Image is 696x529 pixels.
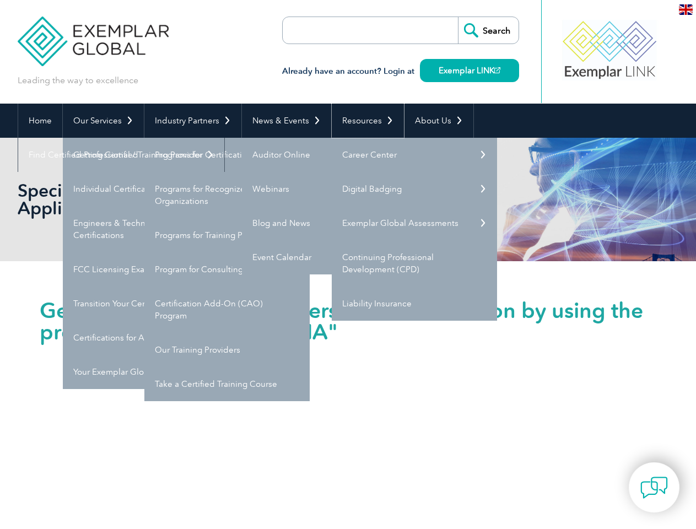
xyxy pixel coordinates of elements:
h2: Special Offer for New Personnel Certification Applications [18,182,481,217]
a: FCC Licensing Exams [63,252,228,287]
a: Liability Insurance [332,287,497,321]
img: contact-chat.png [640,474,668,501]
a: Career Center [332,138,497,172]
a: Digital Badging [332,172,497,206]
a: Certifications for ASQ CQAs [63,321,228,355]
a: Take a Certified Training Course [144,367,310,401]
a: Find Certified Professional / Training Provider [18,138,224,172]
a: Your Exemplar Global ROI [63,355,228,389]
a: Home [18,104,62,138]
a: Certification Add-On (CAO) Program [144,287,310,333]
a: Our Training Providers [144,333,310,367]
a: Program for Consulting Group [144,252,310,287]
a: Blog and News [242,206,407,240]
a: Exemplar LINK [420,59,519,82]
a: News & Events [242,104,331,138]
p: Leading the way to excellence [18,74,138,87]
a: Event Calendar [242,240,407,274]
a: Our Services [63,104,144,138]
a: Programs for Recognized Organizations [144,172,310,218]
h1: Get 20% off on your new personnel certification by using the promo code "EG20%OFFNA" [40,300,657,343]
a: Programs for Certification Bodies [144,138,310,172]
a: Webinars [242,172,407,206]
a: Industry Partners [144,104,241,138]
a: About Us [404,104,473,138]
a: Resources [332,104,404,138]
img: en [679,4,693,15]
a: Transition Your Certification [63,287,228,321]
a: Continuing Professional Development (CPD) [332,240,497,287]
img: open_square.png [494,67,500,73]
a: Individual Certifications [63,172,228,206]
a: Programs for Training Providers [144,218,310,252]
a: Engineers & Technicians Certifications [63,206,228,252]
a: Auditor Online [242,138,407,172]
input: Search [458,17,519,44]
h3: Already have an account? Login at [282,64,519,78]
a: Exemplar Global Assessments [332,206,497,240]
